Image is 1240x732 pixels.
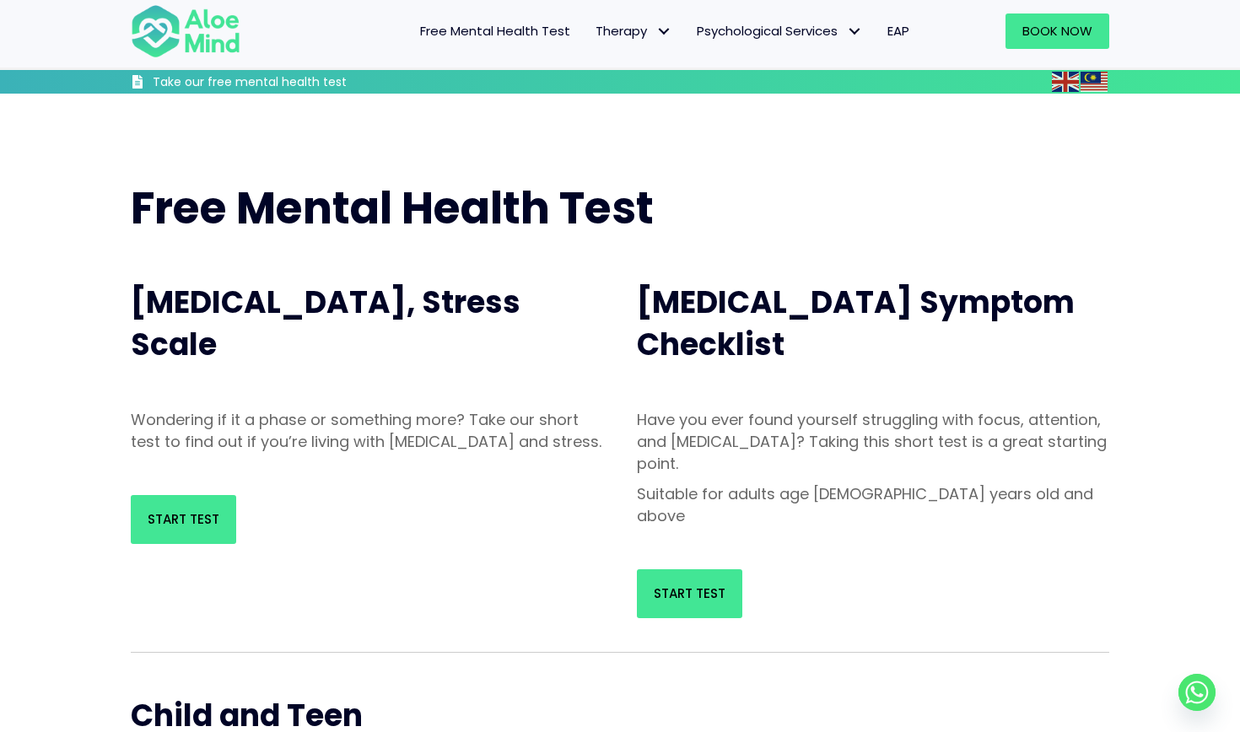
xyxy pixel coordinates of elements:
[1081,72,1109,91] a: Malay
[875,13,922,49] a: EAP
[654,584,725,602] span: Start Test
[697,22,862,40] span: Psychological Services
[131,409,603,453] p: Wondering if it a phase or something more? Take our short test to find out if you’re living with ...
[651,19,676,44] span: Therapy: submenu
[407,13,583,49] a: Free Mental Health Test
[637,409,1109,475] p: Have you ever found yourself struggling with focus, attention, and [MEDICAL_DATA]? Taking this sh...
[1005,13,1109,49] a: Book Now
[637,281,1075,366] span: [MEDICAL_DATA] Symptom Checklist
[131,74,437,94] a: Take our free mental health test
[153,74,437,91] h3: Take our free mental health test
[131,3,240,59] img: Aloe mind Logo
[637,569,742,618] a: Start Test
[842,19,866,44] span: Psychological Services: submenu
[131,495,236,544] a: Start Test
[1178,674,1216,711] a: Whatsapp
[637,483,1109,527] p: Suitable for adults age [DEMOGRAPHIC_DATA] years old and above
[148,510,219,528] span: Start Test
[583,13,684,49] a: TherapyTherapy: submenu
[131,281,520,366] span: [MEDICAL_DATA], Stress Scale
[1081,72,1108,92] img: ms
[1022,22,1092,40] span: Book Now
[262,13,922,49] nav: Menu
[684,13,875,49] a: Psychological ServicesPsychological Services: submenu
[131,177,654,239] span: Free Mental Health Test
[1052,72,1079,92] img: en
[420,22,570,40] span: Free Mental Health Test
[596,22,671,40] span: Therapy
[887,22,909,40] span: EAP
[1052,72,1081,91] a: English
